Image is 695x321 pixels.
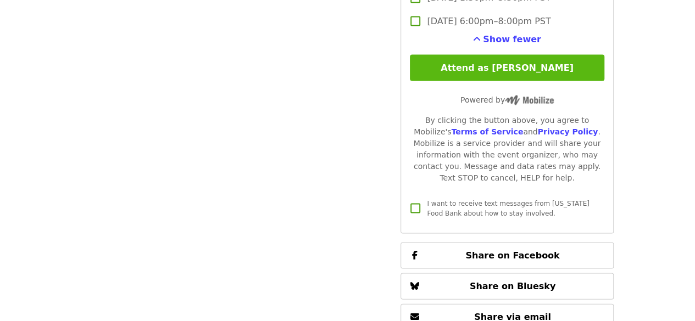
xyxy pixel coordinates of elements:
[505,95,554,105] img: Powered by Mobilize
[427,14,551,27] span: [DATE] 6:00pm–8:00pm PST
[451,127,523,136] a: Terms of Service
[410,114,604,183] div: By clicking the button above, you agree to Mobilize's and . Mobilize is a service provider and wi...
[483,33,541,44] span: Show fewer
[401,273,613,299] button: Share on Bluesky
[401,242,613,268] button: Share on Facebook
[537,127,598,136] a: Privacy Policy
[460,95,554,104] span: Powered by
[465,250,559,260] span: Share on Facebook
[470,280,556,291] span: Share on Bluesky
[427,199,589,217] span: I want to receive text messages from [US_STATE] Food Bank about how to stay involved.
[473,32,541,46] button: See more timeslots
[410,54,604,81] button: Attend as [PERSON_NAME]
